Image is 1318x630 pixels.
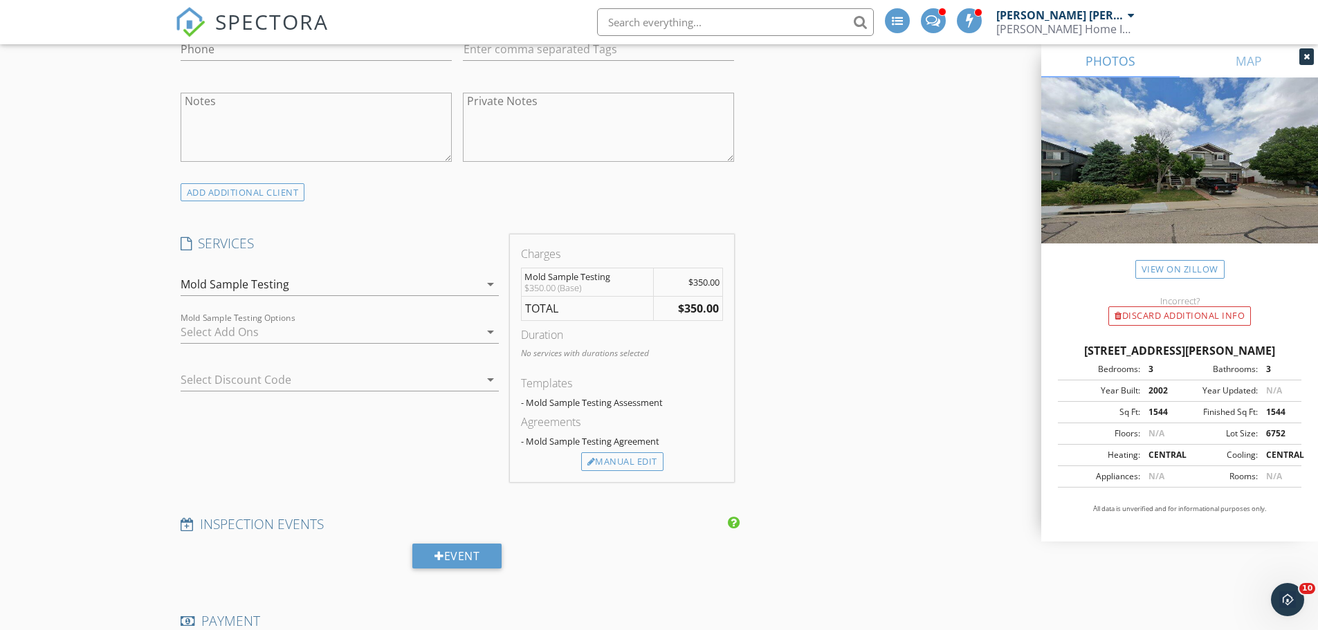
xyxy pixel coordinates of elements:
div: Templates [521,375,723,391]
div: Appliances: [1062,470,1140,483]
div: Manual Edit [581,452,663,472]
div: 3 [1140,363,1180,376]
div: Discard Additional info [1108,306,1251,326]
span: N/A [1148,470,1164,482]
div: ADD ADDITIONAL client [181,183,305,202]
span: SPECTORA [215,7,329,36]
div: Heating: [1062,449,1140,461]
div: 1544 [1258,406,1297,418]
div: Finished Sq Ft: [1180,406,1258,418]
div: Floors: [1062,427,1140,440]
span: N/A [1148,427,1164,439]
span: $350.00 [688,276,720,288]
h4: INSPECTION EVENTS [181,515,735,533]
div: Fletcher's Home Inspections, LLC [996,22,1135,36]
div: Agreements [521,414,723,430]
div: Lot Size: [1180,427,1258,440]
i: arrow_drop_down [482,371,499,388]
div: 2002 [1140,385,1180,397]
div: - Mold Sample Testing Agreement [521,436,723,447]
span: N/A [1266,385,1282,396]
div: 3 [1258,363,1297,376]
div: [PERSON_NAME] [PERSON_NAME] [996,8,1124,22]
div: CENTRAL [1140,449,1180,461]
h4: PAYMENT [181,612,735,630]
i: arrow_drop_down [482,276,499,293]
div: Cooling: [1180,449,1258,461]
div: Sq Ft: [1062,406,1140,418]
a: SPECTORA [175,19,329,48]
div: Duration [521,326,723,343]
a: PHOTOS [1041,44,1180,77]
div: Incorrect? [1041,295,1318,306]
i: arrow_drop_down [482,324,499,340]
div: 6752 [1258,427,1297,440]
img: streetview [1041,77,1318,277]
img: The Best Home Inspection Software - Spectora [175,7,205,37]
div: Charges [521,245,723,262]
p: All data is unverified and for informational purposes only. [1058,504,1301,514]
div: Mold Sample Testing [524,271,650,282]
div: Mold Sample Testing [181,278,289,290]
input: Search everything... [597,8,874,36]
div: 1544 [1140,406,1180,418]
span: N/A [1266,470,1282,482]
div: [STREET_ADDRESS][PERSON_NAME] [1058,342,1301,359]
div: Rooms: [1180,470,1258,483]
iframe: Intercom live chat [1271,583,1304,616]
div: Event [412,544,502,568]
td: TOTAL [521,296,653,320]
div: - Mold Sample Testing Assessment [521,397,723,408]
a: View on Zillow [1135,260,1225,279]
div: Year Updated: [1180,385,1258,397]
div: Bedrooms: [1062,363,1140,376]
div: $350.00 (Base) [524,282,650,293]
h4: SERVICES [181,234,499,252]
div: Bathrooms: [1180,363,1258,376]
span: 10 [1299,583,1315,594]
a: MAP [1180,44,1318,77]
strong: $350.00 [678,301,719,316]
div: Year Built: [1062,385,1140,397]
div: CENTRAL [1258,449,1297,461]
p: No services with durations selected [521,347,723,360]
